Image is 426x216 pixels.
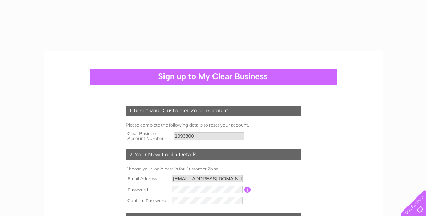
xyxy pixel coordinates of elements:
th: Clear Business Account Number [124,129,172,143]
th: Email Address [124,173,171,184]
div: 2. Your New Login Details [126,149,301,160]
div: 1. Reset your Customer Zone Account [126,106,301,116]
th: Password [124,184,171,195]
input: Information [244,187,251,193]
th: Confirm Password [124,195,171,206]
td: Choose your login details for Customer Zone. [124,165,302,173]
td: Please complete the following details to reset your account. [124,121,302,129]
